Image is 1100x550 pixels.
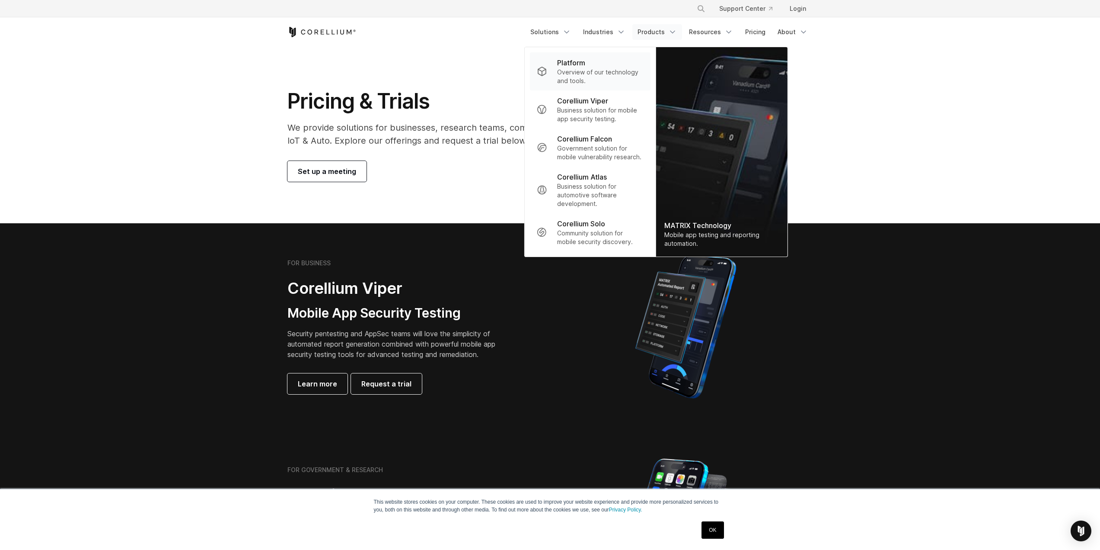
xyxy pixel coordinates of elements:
[693,1,709,16] button: Search
[287,328,509,360] p: Security pentesting and AppSec teams will love the simplicity of automated report generation comb...
[1071,521,1091,541] div: Open Intercom Messenger
[287,161,367,182] a: Set up a meeting
[361,379,411,389] span: Request a trial
[287,88,632,114] h1: Pricing & Trials
[664,220,778,231] div: MATRIX Technology
[525,24,813,40] div: Navigation Menu
[557,96,608,106] p: Corellium Viper
[529,167,650,213] a: Corellium Atlas Business solution for automotive software development.
[557,68,643,85] p: Overview of our technology and tools.
[656,47,787,257] img: Matrix_WebNav_1x
[701,521,724,539] a: OK
[557,58,585,68] p: Platform
[557,144,643,161] p: Government solution for mobile vulnerability research.
[529,213,650,251] a: Corellium Solo Community solution for mobile security discovery.
[287,466,383,474] h6: FOR GOVERNMENT & RESEARCH
[557,106,643,123] p: Business solution for mobile app security testing.
[298,379,337,389] span: Learn more
[529,129,650,167] a: Corellium Falcon Government solution for mobile vulnerability research.
[632,24,682,40] a: Products
[529,90,650,129] a: Corellium Viper Business solution for mobile app security testing.
[621,251,751,402] img: Corellium MATRIX automated report on iPhone showing app vulnerability test results across securit...
[287,279,509,298] h2: Corellium Viper
[664,231,778,248] div: Mobile app testing and reporting automation.
[287,27,356,37] a: Corellium Home
[684,24,738,40] a: Resources
[287,121,632,147] p: We provide solutions for businesses, research teams, community individuals, and IoT & Auto. Explo...
[529,52,650,90] a: Platform Overview of our technology and tools.
[783,1,813,16] a: Login
[557,229,643,246] p: Community solution for mobile security discovery.
[298,166,356,177] span: Set up a meeting
[374,498,727,514] p: This website stores cookies on your computer. These cookies are used to improve your website expe...
[557,134,612,144] p: Corellium Falcon
[287,373,348,394] a: Learn more
[740,24,771,40] a: Pricing
[557,182,643,208] p: Business solution for automotive software development.
[656,47,787,257] a: MATRIX Technology Mobile app testing and reporting automation.
[712,1,779,16] a: Support Center
[772,24,813,40] a: About
[525,24,576,40] a: Solutions
[686,1,813,16] div: Navigation Menu
[351,373,422,394] a: Request a trial
[578,24,631,40] a: Industries
[609,507,642,513] a: Privacy Policy.
[287,486,529,505] h2: Corellium Falcon
[557,172,607,182] p: Corellium Atlas
[287,305,509,322] h3: Mobile App Security Testing
[287,259,331,267] h6: FOR BUSINESS
[557,219,605,229] p: Corellium Solo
